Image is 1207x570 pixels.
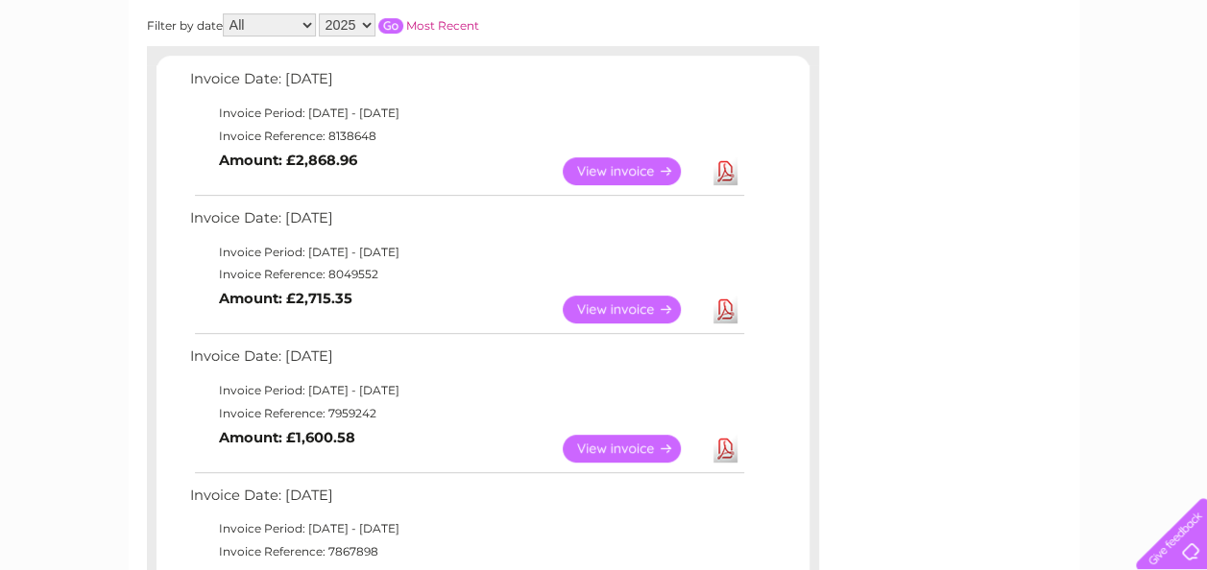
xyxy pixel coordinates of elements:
a: View [563,157,704,185]
a: Energy [917,82,959,96]
td: Invoice Reference: 8138648 [185,125,747,148]
td: Invoice Reference: 7867898 [185,540,747,563]
td: Invoice Date: [DATE] [185,344,747,379]
a: Download [713,435,737,463]
img: logo.png [42,50,140,108]
a: Blog [1040,82,1068,96]
td: Invoice Date: [DATE] [185,66,747,102]
b: Amount: £1,600.58 [219,429,355,446]
b: Amount: £2,715.35 [219,290,352,307]
td: Invoice Date: [DATE] [185,205,747,241]
a: Download [713,296,737,323]
a: View [563,296,704,323]
div: Filter by date [147,13,651,36]
td: Invoice Date: [DATE] [185,483,747,518]
td: Invoice Reference: 8049552 [185,263,747,286]
td: Invoice Period: [DATE] - [DATE] [185,379,747,402]
td: Invoice Reference: 7959242 [185,402,747,425]
a: Water [869,82,905,96]
a: View [563,435,704,463]
div: Clear Business is a trading name of Verastar Limited (registered in [GEOGRAPHIC_DATA] No. 3667643... [151,11,1058,93]
a: Telecoms [971,82,1028,96]
td: Invoice Period: [DATE] - [DATE] [185,102,747,125]
a: Most Recent [406,18,479,33]
a: Log out [1144,82,1189,96]
a: Contact [1079,82,1126,96]
a: 0333 014 3131 [845,10,978,34]
td: Invoice Period: [DATE] - [DATE] [185,241,747,264]
td: Invoice Period: [DATE] - [DATE] [185,517,747,540]
a: Download [713,157,737,185]
b: Amount: £2,868.96 [219,152,357,169]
